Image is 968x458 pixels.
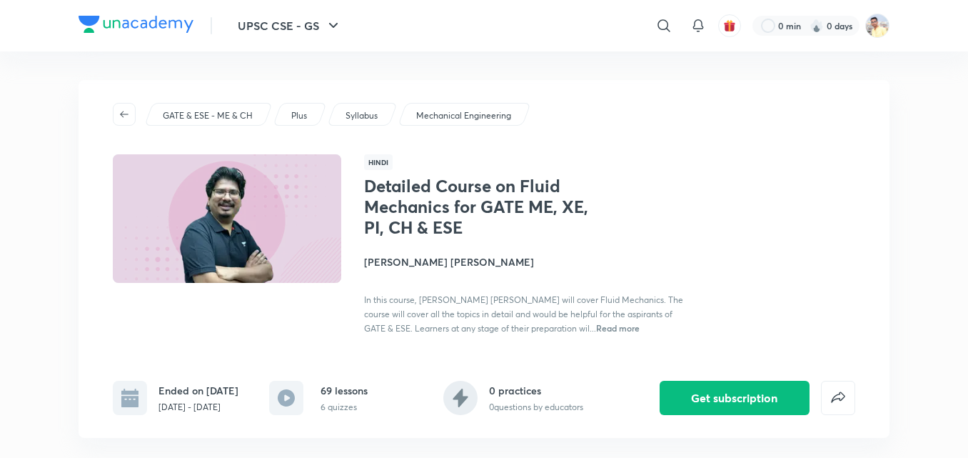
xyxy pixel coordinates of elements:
[660,381,810,415] button: Get subscription
[489,401,583,414] p: 0 questions by educators
[723,19,736,32] img: avatar
[343,109,380,122] a: Syllabus
[111,153,343,284] img: Thumbnail
[346,109,378,122] p: Syllabus
[163,109,253,122] p: GATE & ESE - ME & CH
[158,401,238,414] p: [DATE] - [DATE]
[810,19,824,33] img: streak
[289,109,310,122] a: Plus
[229,11,351,40] button: UPSC CSE - GS
[596,322,640,334] span: Read more
[291,109,307,122] p: Plus
[489,383,583,398] h6: 0 practices
[321,383,368,398] h6: 69 lessons
[364,254,684,269] h4: [PERSON_NAME] [PERSON_NAME]
[865,14,889,38] img: Ankit Kumar
[364,154,393,170] span: Hindi
[364,176,598,237] h1: Detailed Course on Fluid Mechanics for GATE ME, XE, PI, CH & ESE
[414,109,514,122] a: Mechanical Engineering
[158,383,238,398] h6: Ended on [DATE]
[718,14,741,37] button: avatar
[821,381,855,415] button: false
[79,16,193,36] a: Company Logo
[79,16,193,33] img: Company Logo
[364,294,683,334] span: In this course, [PERSON_NAME] [PERSON_NAME] will cover Fluid Mechanics. The course will cover all...
[161,109,256,122] a: GATE & ESE - ME & CH
[416,109,511,122] p: Mechanical Engineering
[321,401,368,414] p: 6 quizzes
